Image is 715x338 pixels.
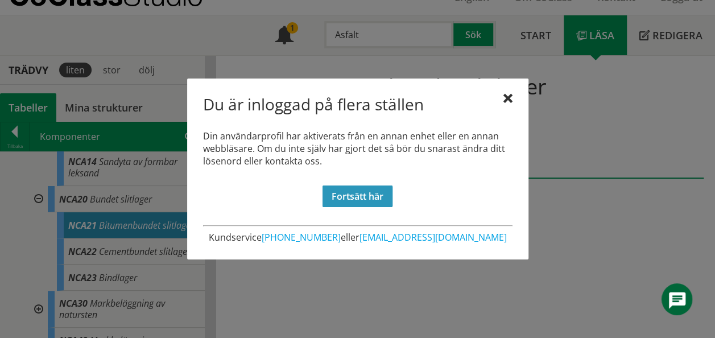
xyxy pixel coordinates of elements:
div: Du är inloggad på flera ställen [203,94,513,118]
a: Fortsätt här [323,186,392,207]
a: [PHONE_NUMBER] [262,231,341,244]
span: Kundservice eller [209,231,507,244]
a: [EMAIL_ADDRESS][DOMAIN_NAME] [359,231,507,244]
div: Din användarprofil har aktiverats från en annan enhet eller en annan webbläsare. Om du inte själv... [203,130,513,167]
